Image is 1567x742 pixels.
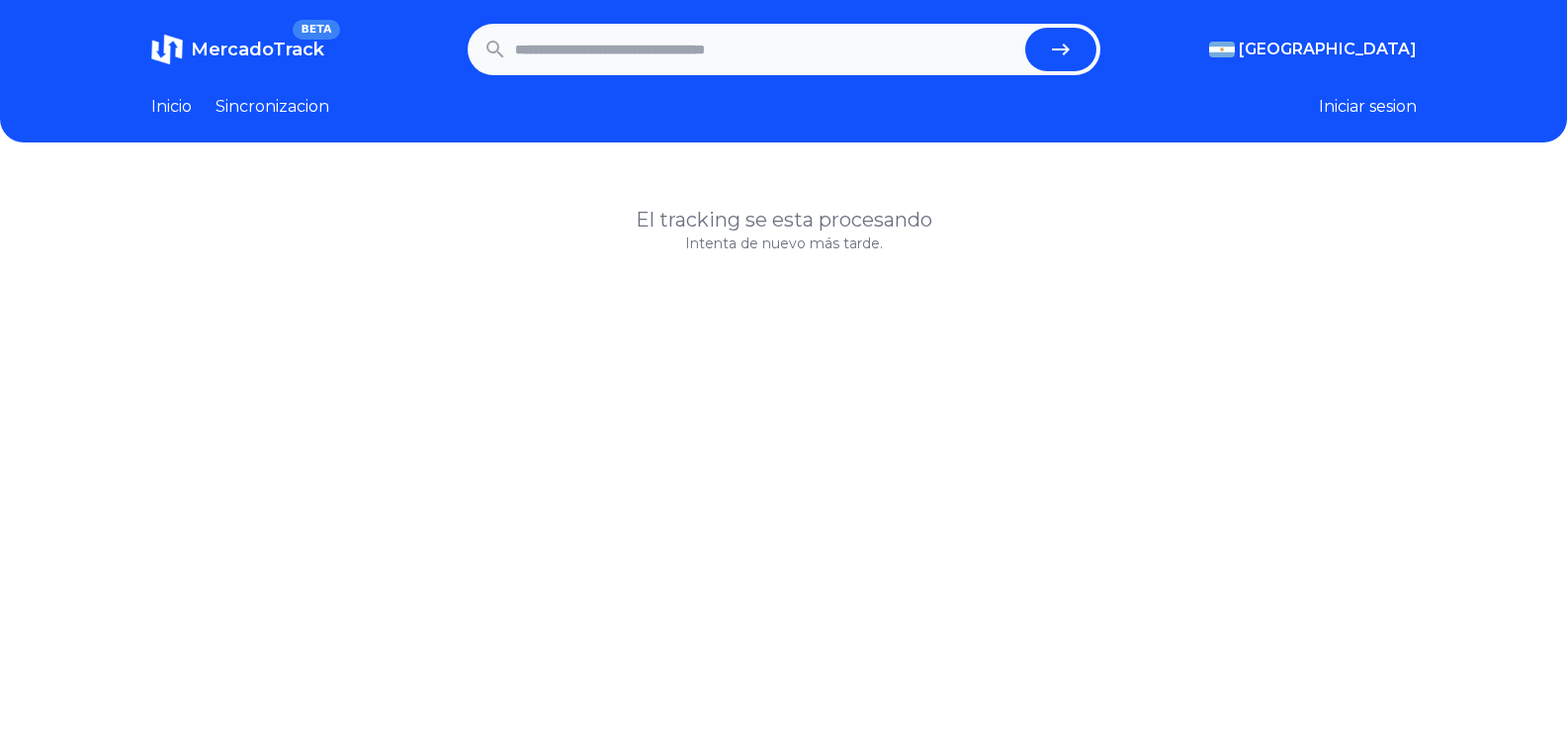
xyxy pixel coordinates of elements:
p: Intenta de nuevo más tarde. [151,233,1417,253]
span: BETA [293,20,339,40]
span: [GEOGRAPHIC_DATA] [1239,38,1417,61]
button: Iniciar sesion [1319,95,1417,119]
a: MercadoTrackBETA [151,34,324,65]
button: [GEOGRAPHIC_DATA] [1209,38,1417,61]
img: MercadoTrack [151,34,183,65]
span: MercadoTrack [191,39,324,60]
a: Inicio [151,95,192,119]
img: Argentina [1209,42,1235,57]
h1: El tracking se esta procesando [151,206,1417,233]
a: Sincronizacion [216,95,329,119]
